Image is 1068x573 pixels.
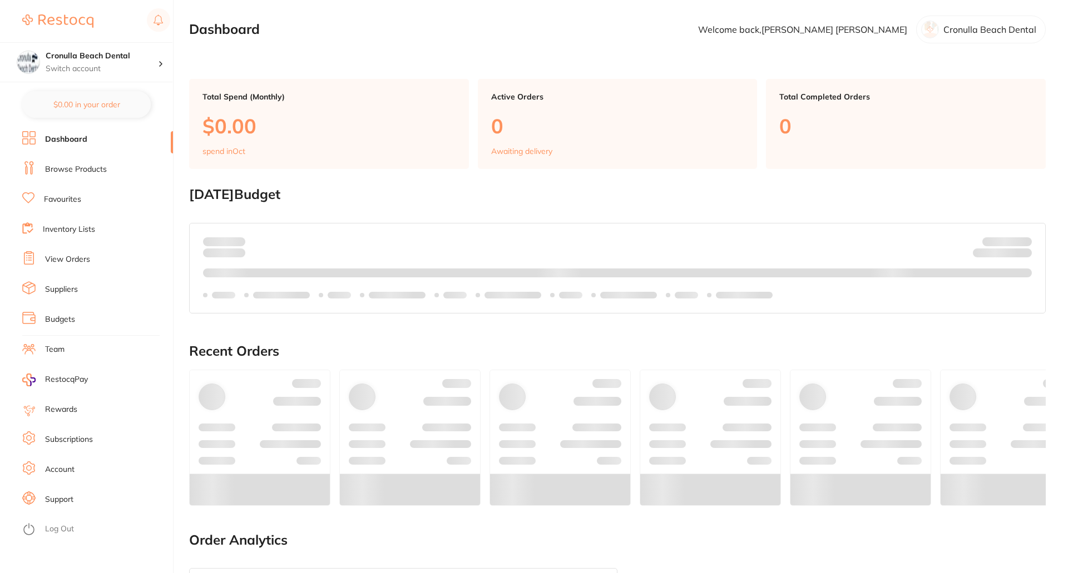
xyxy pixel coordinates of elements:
[484,291,541,300] p: Labels extended
[675,291,698,300] p: Labels
[46,51,158,62] h4: Cronulla Beach Dental
[559,291,582,300] p: Labels
[253,291,310,300] p: Labels extended
[369,291,426,300] p: Labels extended
[189,22,260,37] h2: Dashboard
[943,24,1036,34] p: Cronulla Beach Dental
[189,343,1046,359] h2: Recent Orders
[779,92,1032,101] p: Total Completed Orders
[491,92,744,101] p: Active Orders
[43,224,95,235] a: Inventory Lists
[45,434,93,445] a: Subscriptions
[45,284,78,295] a: Suppliers
[212,291,235,300] p: Labels
[203,246,245,260] p: month
[45,254,90,265] a: View Orders
[766,79,1046,169] a: Total Completed Orders0
[44,194,81,205] a: Favourites
[45,374,88,385] span: RestocqPay
[698,24,907,34] p: Welcome back, [PERSON_NAME] [PERSON_NAME]
[600,291,657,300] p: Labels extended
[973,246,1032,260] p: Remaining:
[1010,236,1032,246] strong: $NaN
[982,237,1032,246] p: Budget:
[716,291,773,300] p: Labels extended
[45,344,65,355] a: Team
[491,114,744,137] p: 0
[202,92,456,101] p: Total Spend (Monthly)
[226,236,245,246] strong: $0.00
[45,464,75,475] a: Account
[45,164,107,175] a: Browse Products
[203,237,245,246] p: Spent:
[491,147,552,156] p: Awaiting delivery
[45,404,77,415] a: Rewards
[45,134,87,145] a: Dashboard
[22,373,36,386] img: RestocqPay
[45,494,73,505] a: Support
[46,63,158,74] p: Switch account
[189,79,469,169] a: Total Spend (Monthly)$0.00spend inOct
[45,524,74,535] a: Log Out
[22,8,93,34] a: Restocq Logo
[202,114,456,137] p: $0.00
[189,187,1046,202] h2: [DATE] Budget
[202,147,245,156] p: spend in Oct
[22,14,93,28] img: Restocq Logo
[17,51,39,73] img: Cronulla Beach Dental
[22,373,88,386] a: RestocqPay
[45,314,75,325] a: Budgets
[328,291,351,300] p: Labels
[779,114,1032,137] p: 0
[443,291,467,300] p: Labels
[478,79,758,169] a: Active Orders0Awaiting delivery
[22,521,170,539] button: Log Out
[22,91,151,118] button: $0.00 in your order
[1012,250,1032,260] strong: $0.00
[189,532,1046,548] h2: Order Analytics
